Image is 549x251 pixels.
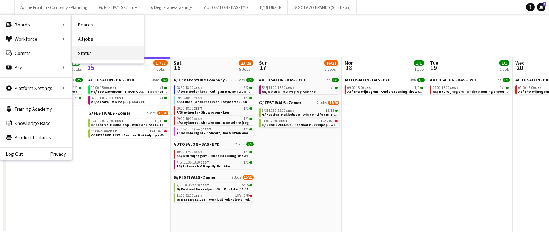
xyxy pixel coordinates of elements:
[98,119,124,123] span: 10:00-22:00
[73,96,78,100] span: 1/1
[347,86,373,90] span: 09:00-18:00
[200,160,209,165] span: CEST
[177,194,252,197] div: •
[115,96,124,100] span: CEST
[258,64,268,72] span: 17
[244,96,249,100] span: 1/1
[500,86,505,90] span: 1/1
[239,60,253,66] span: 23/28
[262,89,316,94] span: AS/ Astara - MG Pop-Up Knokke
[0,32,72,46] div: Workforce
[174,141,254,175] div: AUTOSALON - BAS - BYD2 Jobs2/210:00-17:00CEST1/1AS/ BYD Wijnegem - Ondersteuning showroom4/5|11:0...
[500,66,509,72] div: 1 Job
[430,77,476,82] span: AUTOSALON - BAS - BYD
[345,77,425,96] div: AUTOSALON - BAS - BYD1 Job1/109:00-18:00CEST1/1AS/ BYD Wijnegem - Ondersteuning showroom
[91,129,167,137] a: 11:00-22:00CEST19A•0/5G/ RESERVELIJST - Festival Pukkelpop - Win For Life (15-17/8)
[91,119,97,123] span: 1/3
[249,195,252,197] span: 0/5
[202,127,211,131] span: CEST
[244,194,249,197] span: 0/5
[174,141,220,147] span: AUTOSALON - BAS - BYD
[177,127,211,131] span: 21:00-01:30 (Sun)
[177,197,281,202] span: G/ RESERVELIJST - Festival Pukkelpop - Win For Life (15-17/8)
[182,183,183,187] span: |
[433,89,513,94] span: AS/ BYD Wijnegem - Ondersteuning showroom
[503,78,510,82] span: 1/1
[158,130,163,133] span: 0/5
[543,2,546,6] span: 7
[91,96,167,104] a: 3/5|11:00-18:30CEST1/1AS/ Astara - MG Pop-Up Knokke
[415,86,420,90] span: 1/1
[262,109,268,112] span: 3/3
[322,78,330,82] span: 1 Job
[249,118,252,120] span: 1/1
[0,17,72,32] div: Boards
[177,154,256,158] span: AS/ BYD Wijnegem - Ondersteuning showroom
[161,78,168,82] span: 2/2
[88,77,134,82] span: AUTOSALON - BAS - BYD
[182,160,183,165] span: |
[144,0,198,14] button: S/ Degustaties-Tastings
[493,78,501,82] span: 1 Job
[0,130,72,145] a: Product Updates
[174,175,216,180] span: G/ FESTIVALS - Zomer
[244,150,249,154] span: 1/1
[259,100,301,105] span: G/ FESTIVALS - Zomer
[174,175,254,180] a: G/ FESTIVALS - Zomer2 Jobs15/20
[193,150,202,154] span: CEST
[150,130,155,133] span: 19A
[88,77,168,82] a: AUTOSALON - BAS - BYD2 Jobs2/2
[335,110,338,112] span: 15/15
[249,87,252,89] span: 2/2
[506,87,509,89] span: 1/1
[235,142,245,146] span: 2 Jobs
[177,86,202,90] span: 08:30-18:00
[279,119,288,123] span: CEST
[174,77,254,141] div: A/ The Frontline Company - Planning5 Jobs6/608:30-18:00CEST2/2A/ De Meedenkers - Culligan HYDRATO...
[177,183,252,191] a: 2/3|10:30-22:00CEST15/15G/ Festival Pukkelpop - Win For Life (15-17/8)
[262,86,268,90] span: 5/5
[164,97,167,99] span: 1/1
[240,184,249,187] span: 15/15
[429,64,438,72] span: 19
[177,85,252,94] a: 08:30-18:00CEST2/2A/ De Meedenkers - Culligan HYDRATOUR - [GEOGRAPHIC_DATA] (1,2 of 3/08 EN 08+16...
[335,120,338,122] span: 0/5
[244,86,249,90] span: 2/2
[91,122,167,127] span: G/ Festival Pukkelpop - Win For Life (15-17/8)
[328,101,339,105] span: 15/20
[50,151,72,157] a: Privacy
[535,85,544,90] span: CEST
[345,77,425,82] a: AUTOSALON - BAS - BYD1 Job1/1
[177,194,202,197] span: 11:00-22:00
[193,96,202,100] span: CEST
[0,151,23,157] a: Log Out
[177,184,183,187] span: 2/3
[93,0,144,14] button: G/ FESTIVALS - Zomer
[243,175,254,180] span: 15/20
[177,160,252,168] a: 4/5|11:00-18:30CEST1/1AS/ Astara - MG Pop-Up Knokke
[177,96,252,104] a: 09:00-18:00CEST1/1A/ Azuleo (onderdeel van Steylaerts) - Showroom - Wijnegem (28/09 + 12/10 + 19/10)
[288,0,357,14] button: S/ GOLAZO BRANDS (Sportizon)
[244,127,249,131] span: 1/1
[88,110,130,116] span: G/ FESTIVALS - Zomer
[79,97,81,99] span: 1/1
[414,66,424,72] div: 1 Job
[249,128,252,130] span: 1/1
[262,108,338,116] a: 3/3|10:30-22:00CEST15/15G/ Festival Pukkelpop - Win For Life (15-17/8)
[73,86,78,90] span: 1/1
[177,89,326,94] span: A/ De Meedenkers - Culligan HYDRATOUR - Oostende (1,2 of 3/08 EN 08+16/08)
[0,60,72,75] div: Pay
[174,60,182,66] span: Sat
[329,86,334,90] span: 1/1
[198,0,254,14] button: AUTOSALON - BAS - BYD
[244,117,249,121] span: 1/1
[420,87,423,89] span: 1/1
[269,86,295,90] span: 11:00-18:30
[177,150,252,158] a: 10:00-17:00CEST1/1AS/ BYD Wijnegem - Ondersteuning showroom
[88,77,168,110] div: AUTOSALON - BAS - BYD2 Jobs2/211:00-15:00CEST1/1AS/ BYD Zaventem - PROMO ACTIE aan het FASTNED LA...
[430,60,438,66] span: Tue
[518,86,544,90] span: 09:00-18:00
[91,130,167,133] div: •
[88,110,168,116] a: G/ FESTIVALS - Zomer2 Jobs15/20
[88,110,168,139] div: G/ FESTIVALS - Zomer2 Jobs15/201/3|10:00-22:00CEST15/15G/ Festival Pukkelpop - Win For Life (15-1...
